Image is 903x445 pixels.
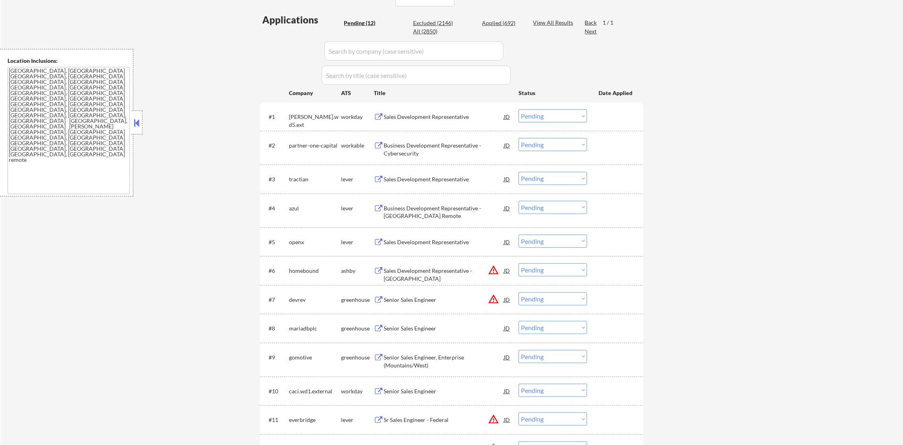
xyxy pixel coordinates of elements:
[488,264,499,276] button: warning_amber
[341,416,374,424] div: lever
[341,267,374,275] div: ashby
[503,263,511,278] div: JD
[289,354,341,361] div: gomotive
[503,201,511,215] div: JD
[519,86,587,100] div: Status
[503,412,511,427] div: JD
[384,113,504,121] div: Sales Development Representative
[344,19,384,27] div: Pending (12)
[341,175,374,183] div: lever
[503,350,511,364] div: JD
[603,19,621,27] div: 1 / 1
[324,41,503,60] input: Search by company (case sensitive)
[269,387,283,395] div: #10
[384,175,504,183] div: Sales Development Representative
[341,113,374,121] div: workday
[269,204,283,212] div: #4
[384,416,504,424] div: Sr Sales Engineer - Federal
[269,142,283,150] div: #2
[488,414,499,425] button: warning_amber
[289,416,341,424] div: everbridge
[585,19,597,27] div: Back
[503,138,511,152] div: JD
[585,27,597,35] div: Next
[289,387,341,395] div: caci.wd1.external
[503,172,511,186] div: JD
[384,387,504,395] div: Senior Sales Engineer
[413,27,453,35] div: All (2850)
[341,296,374,304] div: greenhouse
[384,354,504,369] div: Senior Sales Engineer, Enterprise (Mountains/West)
[289,267,341,275] div: homebound
[384,238,504,246] div: Sales Development Representative
[341,238,374,246] div: lever
[503,235,511,249] div: JD
[413,19,453,27] div: Excluded (2146)
[269,325,283,332] div: #8
[533,19,575,27] div: View All Results
[289,238,341,246] div: openx
[289,113,341,128] div: [PERSON_NAME].wd5.ext
[503,292,511,307] div: JD
[269,416,283,424] div: #11
[341,89,374,97] div: ATS
[374,89,511,97] div: Title
[289,204,341,212] div: azul
[488,293,499,305] button: warning_amber
[503,384,511,398] div: JD
[269,267,283,275] div: #6
[341,204,374,212] div: lever
[289,296,341,304] div: devrev
[269,238,283,246] div: #5
[269,113,283,121] div: #1
[269,175,283,183] div: #3
[269,296,283,304] div: #7
[384,267,504,282] div: Sales Development Representative - [GEOGRAPHIC_DATA]
[8,57,130,65] div: Location Inclusions:
[322,66,511,85] input: Search by title (case sensitive)
[262,15,341,25] div: Applications
[503,109,511,124] div: JD
[289,142,341,150] div: partner-one-capital
[341,142,374,150] div: workable
[289,325,341,332] div: mariadbplc
[599,89,634,97] div: Date Applied
[384,204,504,220] div: Business Development Representative - [GEOGRAPHIC_DATA] Remote
[341,387,374,395] div: workday
[482,19,522,27] div: Applied (692)
[341,354,374,361] div: greenhouse
[384,142,504,157] div: Business Development Representative - Cybersecurity
[503,321,511,335] div: JD
[269,354,283,361] div: #9
[341,325,374,332] div: greenhouse
[289,89,341,97] div: Company
[384,296,504,304] div: Senior Sales Engineer
[384,325,504,332] div: Senior Sales Engineer
[289,175,341,183] div: tractian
